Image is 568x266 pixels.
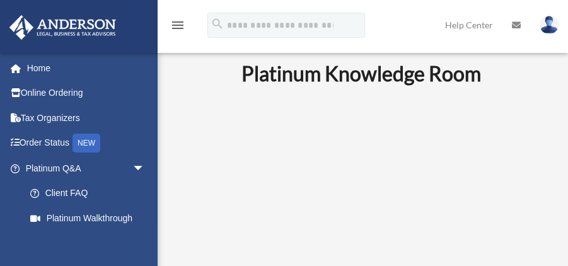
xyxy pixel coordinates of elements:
i: menu [170,18,185,33]
span: arrow_drop_down [132,156,158,182]
a: Online Ordering [9,81,164,106]
a: Platinum Q&Aarrow_drop_down [9,156,164,181]
a: menu [170,22,185,33]
a: Home [9,55,164,81]
a: Client FAQ [18,181,164,206]
a: Platinum Walkthrough [18,205,164,231]
a: Tax Organizers [9,105,164,130]
b: Platinum Knowledge Room [241,61,481,86]
i: search [211,17,224,31]
img: Anderson Advisors Platinum Portal [6,15,120,40]
div: NEW [72,134,100,153]
a: Order StatusNEW [9,130,164,156]
img: User Pic [540,16,559,34]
